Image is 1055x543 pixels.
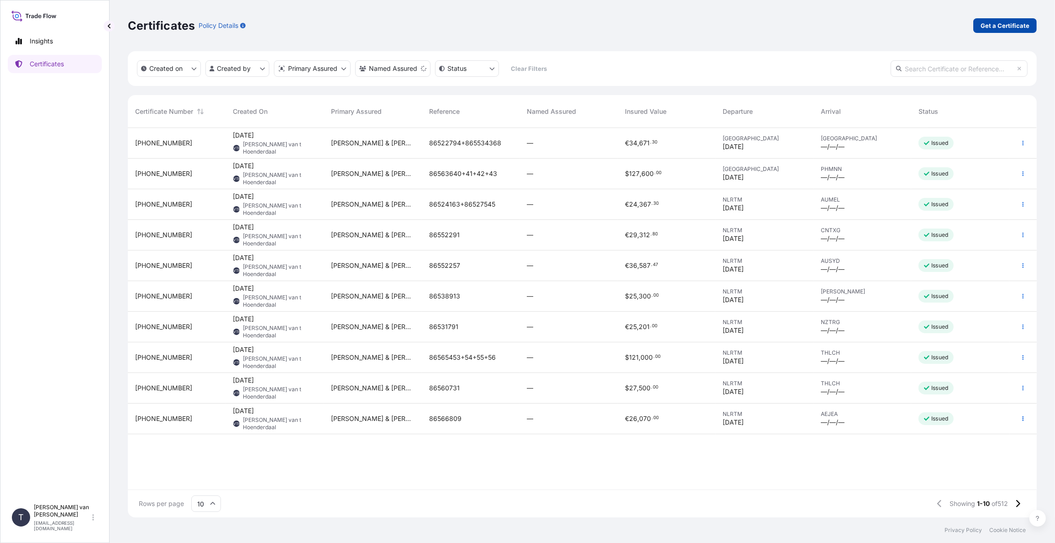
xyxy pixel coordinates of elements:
span: 36 [629,262,637,269]
span: Reference [429,107,460,116]
span: T [18,513,24,522]
span: Created On [233,107,268,116]
button: cargoOwner Filter options [355,60,430,77]
span: [PHONE_NUMBER] [135,200,192,209]
span: € [625,232,629,238]
span: [PERSON_NAME] & [PERSON_NAME] Netherlands B.V. [331,322,415,331]
span: 86522794+865534368 [429,138,501,148]
span: [PERSON_NAME] & [PERSON_NAME] Netherlands B.V. [331,414,415,423]
span: , [637,201,639,208]
span: . [653,355,655,358]
span: 26 [629,415,637,422]
p: Issued [931,231,948,239]
span: [PERSON_NAME] & [PERSON_NAME] Netherlands B.V. [331,230,415,240]
span: TVTH [231,389,241,398]
span: . [651,263,652,266]
span: [PHONE_NUMBER] [135,169,192,178]
button: createdOn Filter options [137,60,201,77]
a: Insights [8,32,102,50]
span: NLRTM [723,288,806,295]
button: certificateStatus Filter options [435,60,499,77]
span: [PHONE_NUMBER] [135,138,192,148]
span: [PERSON_NAME] & [PERSON_NAME] Netherlands B.V. [331,292,415,301]
span: [PERSON_NAME] & [PERSON_NAME] Netherlands B.V. [331,138,415,148]
span: [DATE] [233,192,254,201]
p: Clear Filters [511,64,547,73]
span: NLRTM [723,349,806,357]
span: [DATE] [723,295,744,304]
span: [PERSON_NAME] van t Hoenderdaal [243,325,317,339]
span: — [527,169,533,178]
span: 00 [653,416,659,420]
span: [PERSON_NAME] van t Hoenderdaal [243,171,317,186]
p: Status [447,64,467,73]
span: 00 [655,355,661,358]
p: Certificates [30,59,64,69]
a: Cookie Notice [989,527,1026,534]
span: 86560731 [429,383,460,393]
input: Search Certificate or Reference... [891,60,1028,77]
span: . [650,325,651,328]
p: Named Assured [369,64,417,73]
span: NLRTM [723,410,806,418]
p: Issued [931,415,948,422]
span: [PHONE_NUMBER] [135,383,192,393]
span: Showing [950,499,975,508]
span: TVTH [231,419,241,428]
span: , [637,385,639,391]
span: 201 [639,324,650,330]
span: € [625,324,629,330]
span: [PHONE_NUMBER] [135,322,192,331]
p: Issued [931,293,948,300]
span: TVTH [231,205,241,214]
span: . [651,202,653,205]
span: TVTH [231,297,241,306]
span: [PERSON_NAME] & [PERSON_NAME] Netherlands B.V. [331,200,415,209]
span: [PHONE_NUMBER] [135,414,192,423]
p: Get a Certificate [981,21,1029,30]
span: 86566809 [429,414,462,423]
span: [DATE] [723,142,744,151]
span: — [527,353,533,362]
span: , [637,293,639,299]
span: 000 [640,354,653,361]
p: Certificates [128,18,195,33]
span: 25 [629,293,637,299]
span: , [637,324,639,330]
span: — [527,322,533,331]
span: [DATE] [723,265,744,274]
span: — [527,414,533,423]
span: 86524163+86527545 [429,200,495,209]
span: [DATE] [723,326,744,335]
span: Certificate Number [135,107,193,116]
span: THLCH [821,380,904,387]
span: [PERSON_NAME] van t Hoenderdaal [243,294,317,309]
span: [PERSON_NAME] [821,288,904,295]
p: Issued [931,384,948,392]
span: , [637,415,639,422]
span: 00 [656,171,661,175]
span: . [651,294,653,297]
span: [GEOGRAPHIC_DATA] [723,165,806,173]
span: [PERSON_NAME] van t Hoenderdaal [243,141,317,155]
span: — [527,230,533,240]
span: [PERSON_NAME] & [PERSON_NAME] Netherlands B.V. [331,383,415,393]
span: Rows per page [139,499,184,508]
span: —/—/— [821,418,845,427]
span: [PERSON_NAME] & [PERSON_NAME] Netherlands B.V. [331,169,415,178]
p: Issued [931,170,948,177]
span: $ [625,293,629,299]
span: [PERSON_NAME] van t Hoenderdaal [243,386,317,400]
span: $ [625,385,629,391]
span: THLCH [821,349,904,357]
span: 600 [641,170,654,177]
span: [GEOGRAPHIC_DATA] [821,135,904,142]
span: 30 [652,141,657,144]
span: 86565453+54+55+56 [429,353,496,362]
a: Get a Certificate [973,18,1037,33]
span: — [527,383,533,393]
span: NLRTM [723,196,806,203]
span: [PERSON_NAME] van t Hoenderdaal [243,416,317,431]
p: Issued [931,354,948,361]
